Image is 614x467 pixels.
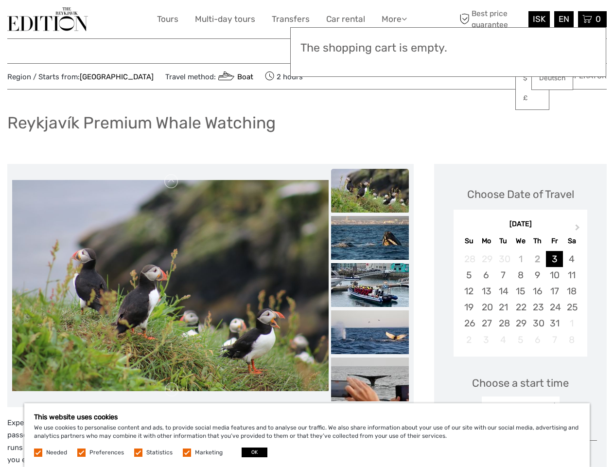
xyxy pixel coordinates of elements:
button: Open LiveChat chat widget [112,15,123,27]
div: Choose Tuesday, October 14th, 2025 [495,283,512,299]
a: More [382,12,407,26]
span: Choose a start time [472,376,569,391]
p: Experience the thrill of our original RIB boat whale watching tour, designed for small groups wit... [7,417,414,467]
div: Not available Wednesday, October 1st, 2025 [512,251,529,267]
button: OK [242,448,267,457]
div: [DATE] [454,219,587,230]
img: 3cfbb873a97e4c5bb73a3c285b465643_slider_thumbnail.jpeg [331,216,409,260]
a: Car rental [326,12,365,26]
a: Transfers [272,12,310,26]
img: 829be1f2bc8d4cb7a4f2df01c1cc30c0_slider_thumbnail.jpeg [331,169,409,213]
div: Choose Wednesday, October 29th, 2025 [512,315,529,331]
div: Not available Saturday, November 8th, 2025 [563,332,580,348]
div: Choose Monday, October 27th, 2025 [478,315,495,331]
div: Not available Wednesday, November 5th, 2025 [512,332,529,348]
span: 0 [594,14,602,24]
div: Choose Sunday, October 5th, 2025 [460,267,477,283]
div: Choose Thursday, October 9th, 2025 [529,267,546,283]
div: Choose Friday, October 3rd, 2025 [546,251,563,267]
div: Choose Saturday, October 11th, 2025 [563,267,580,283]
div: Choose Sunday, October 12th, 2025 [460,283,477,299]
div: Sa [563,234,580,248]
div: Choose Sunday, October 26th, 2025 [460,315,477,331]
label: Statistics [146,449,173,457]
div: Choose Friday, October 31st, 2025 [546,315,563,331]
div: Choose Wednesday, October 15th, 2025 [512,283,529,299]
a: Boat [216,72,253,81]
img: The Reykjavík Edition [7,7,88,31]
div: Choose Thursday, October 30th, 2025 [529,315,546,331]
div: Choose Wednesday, October 8th, 2025 [512,267,529,283]
div: Not available Monday, November 3rd, 2025 [478,332,495,348]
img: e376026a213c4e648caad76708dacefd_slider_thumbnail.jpeg [331,310,409,354]
p: We're away right now. Please check back later! [14,17,110,25]
div: Choose Monday, October 6th, 2025 [478,267,495,283]
div: Not available Sunday, September 28th, 2025 [460,251,477,267]
div: Choose Saturday, October 25th, 2025 [563,299,580,315]
img: 829be1f2bc8d4cb7a4f2df01c1cc30c0_main_slider.jpeg [12,180,329,391]
img: bc19366c9304497b93c4b3c33c5c3c87_slider_thumbnail.jpeg [331,263,409,307]
div: Choose Saturday, October 18th, 2025 [563,283,580,299]
label: Preferences [89,449,124,457]
div: Not available Saturday, November 1st, 2025 [563,315,580,331]
div: Choose Tuesday, October 28th, 2025 [495,315,512,331]
div: Not available Tuesday, September 30th, 2025 [495,251,512,267]
h5: This website uses cookies [34,413,580,421]
span: Best price guarantee [457,8,526,30]
div: Choose Monday, October 20th, 2025 [478,299,495,315]
div: Not available Tuesday, November 4th, 2025 [495,332,512,348]
div: Tu [495,234,512,248]
a: Multi-day tours [195,12,255,26]
div: Choose Sunday, October 19th, 2025 [460,299,477,315]
span: Travel method: [165,70,253,83]
div: Not available Thursday, November 6th, 2025 [529,332,546,348]
div: Choose Thursday, October 23rd, 2025 [529,299,546,315]
span: ISK [533,14,545,24]
span: 2 hours [265,70,303,83]
div: Choose Wednesday, October 22nd, 2025 [512,299,529,315]
button: Next Month [571,222,586,237]
div: Mo [478,234,495,248]
label: Marketing [195,449,223,457]
div: We use cookies to personalise content and ads, to provide social media features and to analyse ou... [24,403,590,467]
a: Deutsch [532,70,573,87]
div: EN [554,11,574,27]
div: Choose Friday, October 10th, 2025 [546,267,563,283]
div: Choose Date of Travel [467,187,574,202]
div: Not available Sunday, November 2nd, 2025 [460,332,477,348]
div: Choose Friday, October 17th, 2025 [546,283,563,299]
div: Fr [546,234,563,248]
div: Choose Thursday, October 16th, 2025 [529,283,546,299]
div: Choose Tuesday, October 7th, 2025 [495,267,512,283]
div: Choose Saturday, October 4th, 2025 [563,251,580,267]
div: Not available Monday, September 29th, 2025 [478,251,495,267]
div: We [512,234,529,248]
a: Tours [157,12,178,26]
h1: Reykjavík Premium Whale Watching [7,113,276,133]
img: 67148d5be6a54f439589d91362451951_slider_thumbnail.jpeg [331,358,409,401]
div: Choose Tuesday, October 21st, 2025 [495,299,512,315]
a: £ [516,90,549,107]
div: Not available Thursday, October 2nd, 2025 [529,251,546,267]
span: Region / Starts from: [7,72,154,82]
div: 11:00 [509,402,531,414]
a: [GEOGRAPHIC_DATA] [80,72,154,81]
h3: The shopping cart is empty. [300,41,596,55]
div: Not available Friday, November 7th, 2025 [546,332,563,348]
div: month 2025-10 [456,251,584,348]
div: Choose Monday, October 13th, 2025 [478,283,495,299]
div: Choose Friday, October 24th, 2025 [546,299,563,315]
div: Th [529,234,546,248]
label: Needed [46,449,67,457]
a: $ [516,70,549,87]
div: Su [460,234,477,248]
